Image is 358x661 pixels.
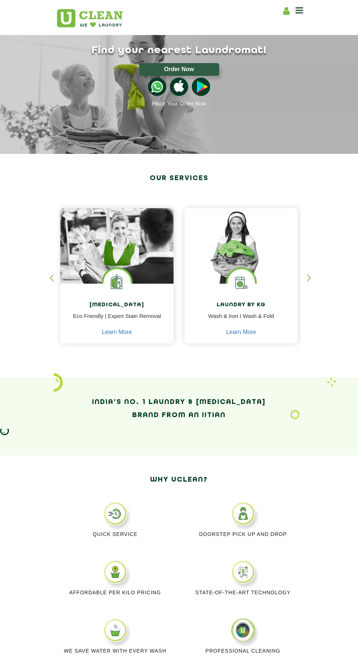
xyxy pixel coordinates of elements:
[66,302,168,308] h4: [MEDICAL_DATA]
[231,560,255,584] img: STATE_OF_THE_ART_TECHNOLOGY_11zon.webp
[57,473,301,486] h2: Why Uclean?
[57,589,174,596] p: Affordable per kilo pricing
[102,329,132,335] a: Learn More
[152,100,206,106] a: Place Your Order Now
[51,44,307,57] h1: Find your nearest Laundromat!
[192,78,210,96] img: playstoreicon.png
[184,208,298,284] img: a girl with laundry basket
[170,78,188,96] img: apple-icon.png
[231,502,255,525] img: DOORSTEP_PICK_UP_AND_DROP_11zon.webp
[57,172,301,185] h2: Our Services
[190,312,292,328] p: Wash & Iron I Wash & Fold
[57,396,301,422] h2: India’s No. 1 Laundry & [MEDICAL_DATA] Brand from an IITian
[184,531,301,537] p: Doorstep Pick up and Drop
[226,329,256,335] a: Learn More
[231,618,255,642] img: center_logo.png
[57,531,174,537] p: Quick Service
[290,410,300,419] img: Laundry
[139,63,219,76] button: Order Now
[103,502,127,525] img: QUICK_SERVICE_11zon.webp
[190,302,292,308] h4: Laundry by Kg
[103,560,127,584] img: affordable_per_kilo_pricing_11zon.webp
[103,618,127,642] img: WE_SAVE_WATER-WITH_EVERY_WASH_CYCLE_11zon.webp
[148,78,166,96] img: whatsappicon.png
[54,373,63,392] img: icon_2.png
[327,377,336,386] img: Laundry wash and iron
[57,648,174,654] p: We Save Water with every wash
[103,269,131,296] img: Laundry Services near me
[184,589,301,596] p: State-of-the-art Technology
[60,208,174,299] img: Drycleaners near me
[184,648,301,654] p: Professional cleaning
[228,269,255,296] img: laundry washing machine
[66,312,168,328] p: Eco Friendly | Expert Stain Removal
[57,9,123,27] img: UClean Laundry and Dry Cleaning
